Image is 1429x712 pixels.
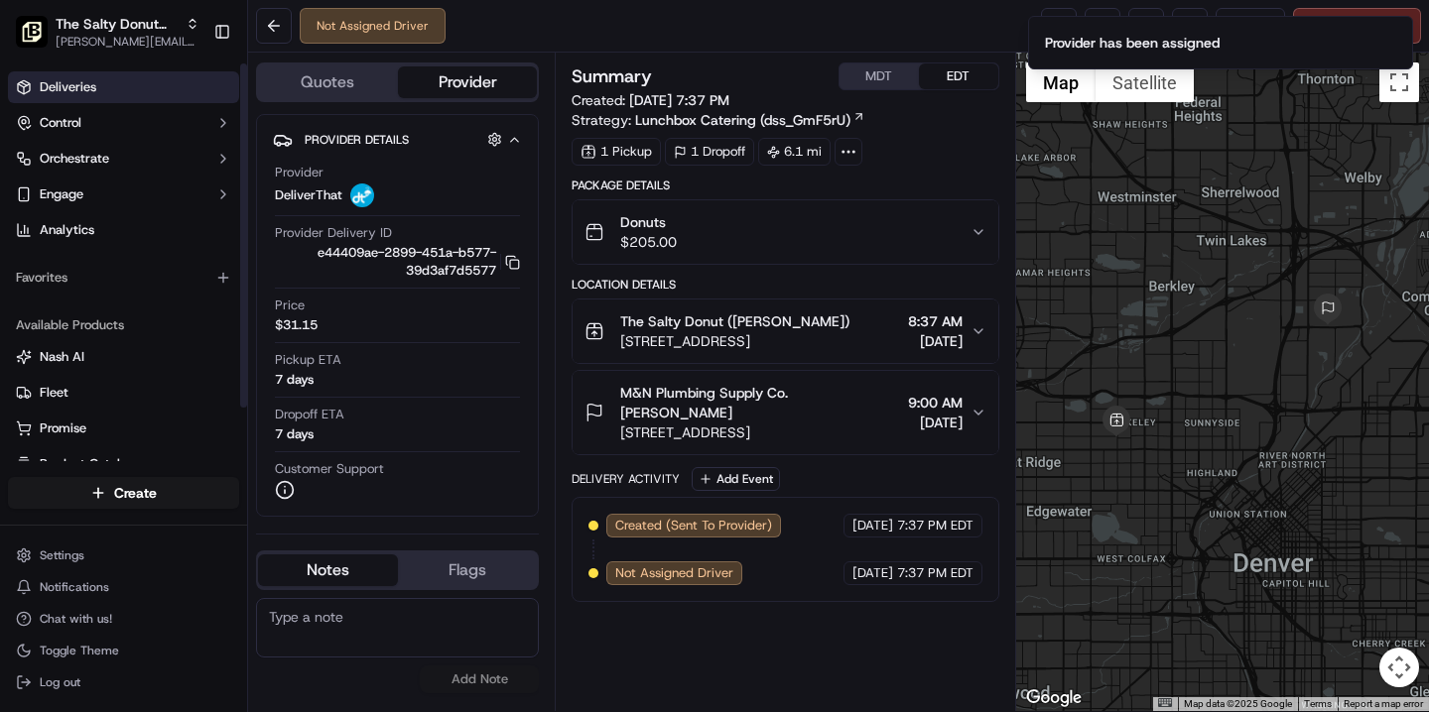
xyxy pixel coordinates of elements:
span: Price [275,297,305,314]
img: profile_deliverthat_partner.png [350,183,374,207]
button: Start new chat [337,195,361,219]
button: Product Catalog [8,448,239,480]
span: Fleet [40,384,68,402]
button: Provider Details [273,123,522,156]
span: 9:00 AM [908,393,963,413]
button: Settings [8,541,239,569]
a: Report a map error [1344,698,1423,709]
button: Keyboard shortcuts [1158,698,1172,707]
span: [STREET_ADDRESS] [620,331,849,351]
div: We're available if you need us! [67,209,251,225]
button: Orchestrate [8,143,239,175]
span: Map data ©2025 Google [1184,698,1292,709]
button: e44409ae-2899-451a-b577-39d3af7d5577 [275,244,520,280]
div: Available Products [8,309,239,341]
span: DeliverThat [275,186,342,204]
span: 7:37 PM EDT [897,517,974,534]
span: [DATE] [908,331,963,351]
span: Provider Delivery ID [275,224,392,242]
button: Donuts$205.00 [573,200,997,264]
span: Toggle Theme [40,643,119,658]
a: Analytics [8,214,239,246]
span: Donuts [620,212,677,232]
span: Not Assigned Driver [615,564,733,582]
div: 📗 [20,290,36,305]
img: Nash [20,20,60,59]
button: Provider [398,66,538,98]
span: Pylon [197,336,240,351]
button: Quotes [258,66,398,98]
span: Engage [40,185,83,203]
button: Add Event [692,467,780,491]
span: Orchestrate [40,150,109,168]
a: Open this area in Google Maps (opens a new window) [1021,685,1087,711]
div: Package Details [572,178,998,193]
button: M&N Plumbing Supply Co. [PERSON_NAME][STREET_ADDRESS]9:00 AM[DATE] [573,371,997,454]
div: 1 Dropoff [665,138,754,166]
button: Flags [398,554,538,586]
span: Control [40,114,81,132]
button: The Salty Donut (Tennyson)The Salty Donut ([PERSON_NAME])[PERSON_NAME][EMAIL_ADDRESS][DOMAIN_NAME] [8,8,205,56]
span: M&N Plumbing Supply Co. [PERSON_NAME] [620,383,899,422]
div: 7 days [275,425,314,443]
div: 7 days [275,371,314,389]
button: Promise [8,413,239,444]
span: Created: [572,90,729,110]
div: Delivery Activity [572,471,680,487]
button: Map camera controls [1379,648,1419,687]
button: The Salty Donut ([PERSON_NAME])[STREET_ADDRESS]8:37 AM[DATE] [573,299,997,363]
span: Knowledge Base [40,288,152,307]
div: Strategy: [572,110,865,130]
span: Deliveries [40,78,96,96]
img: 1736555255976-a54dd68f-1ca7-489b-9aae-adbdc363a1c4 [20,189,56,225]
span: Notifications [40,579,109,595]
span: Product Catalog [40,455,135,473]
button: MDT [840,63,919,89]
span: Chat with us! [40,611,112,627]
span: 8:37 AM [908,311,963,331]
a: Powered byPylon [140,335,240,351]
span: The Salty Donut ([PERSON_NAME]) [620,311,849,331]
a: Promise [16,419,231,437]
input: Got a question? Start typing here... [52,128,357,149]
button: The Salty Donut ([PERSON_NAME]) [56,14,178,34]
span: Promise [40,419,86,437]
span: Analytics [40,221,94,239]
span: Created (Sent To Provider) [615,517,772,534]
span: API Documentation [188,288,319,307]
button: Create [8,477,239,509]
button: Log out [8,668,239,696]
span: [DATE] 7:37 PM [629,91,729,109]
a: 💻API Documentation [160,280,326,315]
div: 1 Pickup [572,138,661,166]
button: Nash AI [8,341,239,373]
h3: Summary [572,67,652,85]
button: Engage [8,178,239,210]
span: Create [114,483,157,503]
span: 7:37 PM EDT [897,564,974,582]
div: Favorites [8,262,239,294]
span: [STREET_ADDRESS] [620,422,899,442]
a: 📗Knowledge Base [12,280,160,315]
button: Toggle Theme [8,637,239,664]
div: Start new chat [67,189,325,209]
div: 6.1 mi [758,138,831,166]
a: Deliveries [8,71,239,103]
span: $205.00 [620,232,677,252]
span: $31.15 [275,316,318,334]
span: Customer Support [275,460,384,478]
button: EDT [919,63,998,89]
span: Dropoff ETA [275,406,344,423]
span: [DATE] [852,564,893,582]
span: Settings [40,547,84,563]
span: [DATE] [852,517,893,534]
div: 💻 [168,290,184,305]
div: Location Details [572,277,998,293]
button: Notifications [8,573,239,601]
a: Lunchbox Catering (dss_GmF5rU) [635,110,865,130]
span: Log out [40,674,80,690]
a: Nash AI [16,348,231,366]
button: [PERSON_NAME][EMAIL_ADDRESS][DOMAIN_NAME] [56,34,199,50]
button: Control [8,107,239,139]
